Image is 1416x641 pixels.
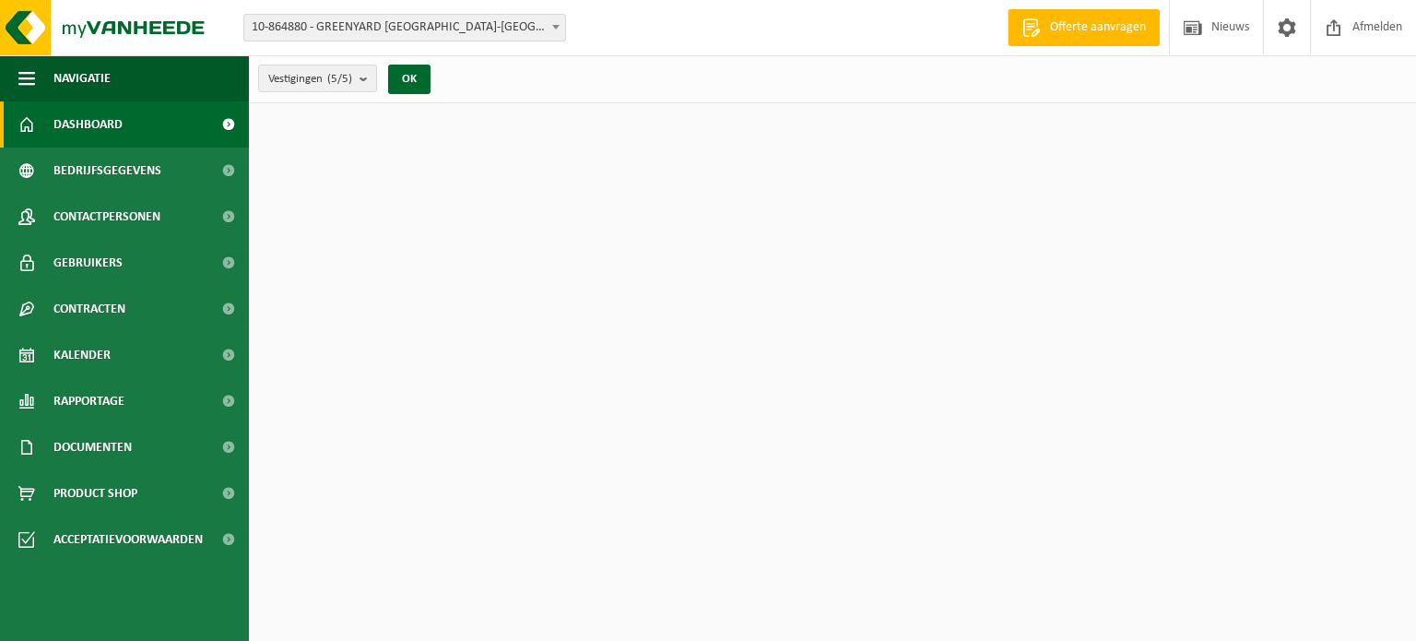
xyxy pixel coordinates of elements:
[243,14,566,42] span: 10-864880 - GREENYARD SINT-KATELIJNE-WAVER
[53,470,137,516] span: Product Shop
[53,332,111,378] span: Kalender
[53,516,203,563] span: Acceptatievoorwaarden
[53,194,160,240] span: Contactpersonen
[268,65,352,93] span: Vestigingen
[53,286,125,332] span: Contracten
[53,101,123,148] span: Dashboard
[53,424,132,470] span: Documenten
[53,378,124,424] span: Rapportage
[53,55,111,101] span: Navigatie
[1008,9,1160,46] a: Offerte aanvragen
[327,73,352,85] count: (5/5)
[1045,18,1150,37] span: Offerte aanvragen
[53,148,161,194] span: Bedrijfsgegevens
[244,15,565,41] span: 10-864880 - GREENYARD SINT-KATELIJNE-WAVER
[258,65,377,92] button: Vestigingen(5/5)
[388,65,431,94] button: OK
[53,240,123,286] span: Gebruikers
